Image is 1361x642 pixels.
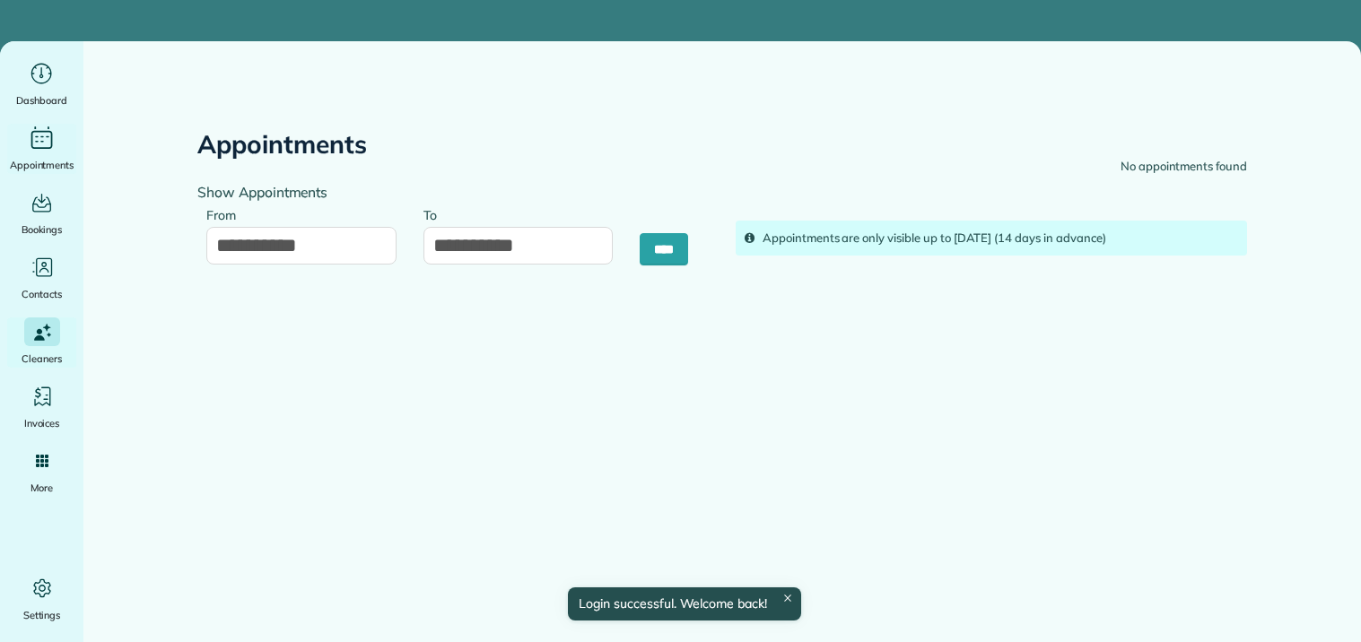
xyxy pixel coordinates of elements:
div: No appointments found [1121,158,1247,176]
span: Bookings [22,221,63,239]
label: To [423,197,446,230]
a: Bookings [7,188,76,239]
a: Invoices [7,382,76,432]
span: Dashboard [16,91,67,109]
span: Invoices [24,414,60,432]
a: Appointments [7,124,76,174]
a: Dashboard [7,59,76,109]
span: More [31,479,53,497]
a: Contacts [7,253,76,303]
span: Settings [23,606,61,624]
span: Cleaners [22,350,62,368]
a: Cleaners [7,317,76,368]
div: Login successful. Welcome back! [568,587,801,620]
span: Appointments [10,156,74,174]
h4: Show Appointments [197,185,709,200]
a: Settings [7,574,76,624]
h2: Appointments [197,131,367,159]
span: Contacts [22,285,62,303]
div: Appointments are only visible up to [DATE] (14 days in advance) [763,230,1238,247]
label: From [206,197,245,230]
